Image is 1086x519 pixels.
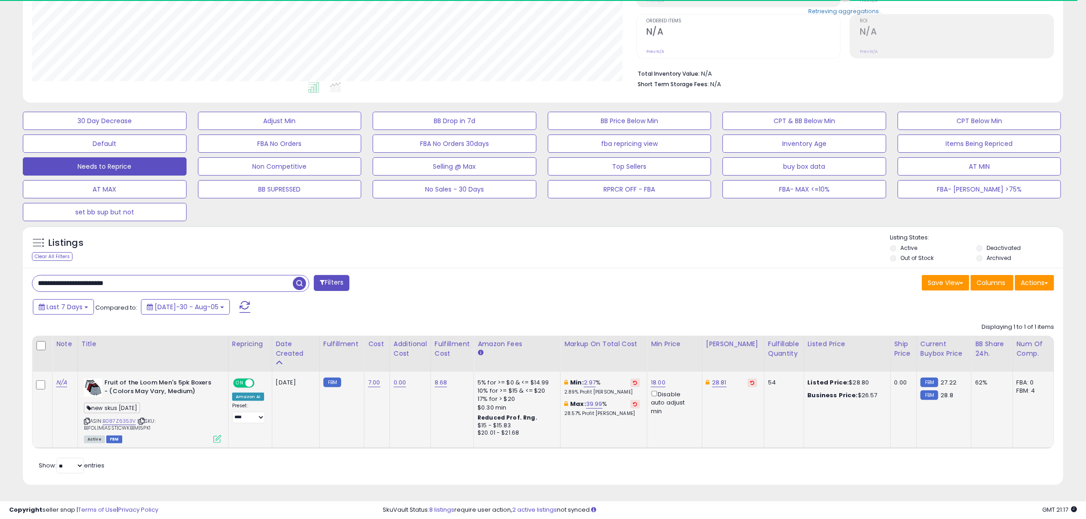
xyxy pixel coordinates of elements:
[987,244,1021,252] label: Deactivated
[155,302,218,311] span: [DATE]-30 - Aug-05
[33,299,94,315] button: Last 7 Days
[900,244,917,252] label: Active
[975,379,1005,387] div: 62%
[478,429,553,437] div: $20.01 - $21.68
[651,339,698,349] div: Min Price
[1017,339,1050,358] div: Num of Comp.
[987,254,1011,262] label: Archived
[808,339,887,349] div: Listed Price
[1017,379,1047,387] div: FBA: 0
[314,275,349,291] button: Filters
[548,135,712,153] button: fba repricing view
[232,339,268,349] div: Repricing
[548,180,712,198] button: RPRCR OFF - FBA
[894,339,913,358] div: Ship Price
[706,339,760,349] div: [PERSON_NAME]
[373,157,536,176] button: Selling @ Max
[898,112,1061,130] button: CPT Below Min
[651,378,665,387] a: 18.00
[712,378,727,387] a: 28.81
[32,252,73,261] div: Clear All Filters
[198,157,362,176] button: Non Competitive
[564,379,640,395] div: %
[323,378,341,387] small: FBM
[548,112,712,130] button: BB Price Below Min
[118,505,158,514] a: Privacy Policy
[84,379,102,397] img: 41zHUVxyJdL._SL40_.jpg
[373,135,536,153] button: FBA No Orders 30days
[808,391,883,400] div: $26.57
[898,157,1061,176] button: AT MIN
[373,112,536,130] button: BB Drop in 7d
[368,378,380,387] a: 7.00
[383,506,1077,514] div: SkuVault Status: require user action, not synced.
[84,417,156,431] span: | SKU: B|FOL|M|ASST|CWKB|M|5PK1
[394,378,406,387] a: 0.00
[975,339,1008,358] div: BB Share 24h.
[808,378,849,387] b: Listed Price:
[722,112,886,130] button: CPT & BB Below Min
[808,7,882,15] div: Retrieving aggregations..
[900,254,934,262] label: Out of Stock
[84,379,221,442] div: ASIN:
[82,339,224,349] div: Title
[512,505,557,514] a: 2 active listings
[429,505,454,514] a: 8 listings
[890,234,1063,242] p: Listing States:
[478,395,553,403] div: 17% for > $20
[23,112,187,130] button: 30 Day Decrease
[478,339,556,349] div: Amazon Fees
[898,180,1061,198] button: FBA- [PERSON_NAME] >75%
[570,400,586,408] b: Max:
[920,390,938,400] small: FBM
[941,391,953,400] span: 28.8
[23,135,187,153] button: Default
[103,417,136,425] a: B087Z6353V
[104,379,215,398] b: Fruit of the Loom Men's 5pk Boxers - (Colors May Vary, Medium)
[768,379,797,387] div: 54
[373,180,536,198] button: No Sales - 30 Days
[84,403,140,413] span: new skus [DATE]
[435,378,447,387] a: 8.68
[478,387,553,395] div: 10% for >= $15 & <= $20
[198,135,362,153] button: FBA No Orders
[1017,387,1047,395] div: FBM: 4
[478,349,483,357] small: Amazon Fees.
[1015,275,1054,291] button: Actions
[478,414,537,421] b: Reduced Prof. Rng.
[1042,505,1077,514] span: 2025-08-13 21:17 GMT
[922,275,969,291] button: Save View
[564,410,640,417] p: 28.57% Profit [PERSON_NAME]
[478,422,553,430] div: $15 - $15.83
[368,339,386,349] div: Cost
[586,400,603,409] a: 39.99
[23,157,187,176] button: Needs to Reprice
[276,339,316,358] div: Date Created
[9,505,42,514] strong: Copyright
[808,391,858,400] b: Business Price:
[941,378,956,387] span: 27.22
[564,339,643,349] div: Markup on Total Cost
[768,339,800,358] div: Fulfillable Quantity
[56,339,74,349] div: Note
[198,180,362,198] button: BB SUPRESSED
[232,393,264,401] div: Amazon AI
[920,339,967,358] div: Current Buybox Price
[234,379,245,387] span: ON
[323,339,360,349] div: Fulfillment
[584,378,596,387] a: 2.97
[722,157,886,176] button: buy box data
[394,339,427,358] div: Additional Cost
[564,400,640,417] div: %
[276,379,312,387] div: [DATE]
[651,389,695,415] div: Disable auto adjust min
[23,203,187,221] button: set bb sup but not
[808,379,883,387] div: $28.80
[570,378,584,387] b: Min:
[23,180,187,198] button: AT MAX
[920,378,938,387] small: FBM
[141,299,230,315] button: [DATE]-30 - Aug-05
[9,506,158,514] div: seller snap | |
[84,436,105,443] span: All listings currently available for purchase on Amazon
[253,379,268,387] span: OFF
